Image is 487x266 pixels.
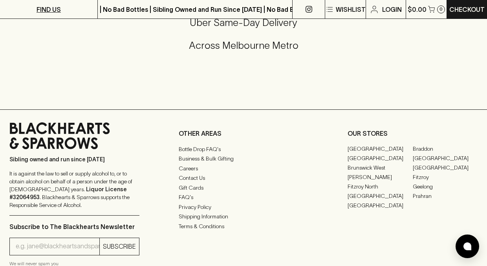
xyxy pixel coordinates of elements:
[179,164,309,173] a: Careers
[348,144,412,154] a: [GEOGRAPHIC_DATA]
[9,16,478,29] h5: Uber Same-Day Delivery
[9,186,127,200] strong: Liquor License #32064953
[9,170,139,209] p: It is against the law to sell or supply alcohol to, or to obtain alcohol on behalf of a person un...
[179,154,309,164] a: Business & Bulk Gifting
[179,129,309,138] p: OTHER AREAS
[382,5,402,14] p: Login
[463,242,471,250] img: bubble-icon
[413,144,478,154] a: Braddon
[348,129,478,138] p: OUR STORES
[9,222,139,231] p: Subscribe to The Blackhearts Newsletter
[413,192,478,201] a: Prahran
[348,201,412,211] a: [GEOGRAPHIC_DATA]
[348,163,412,173] a: Brunswick West
[449,5,485,14] p: Checkout
[9,39,478,52] h5: Across Melbourne Metro
[348,182,412,192] a: Fitzroy North
[413,173,478,182] a: Fitzroy
[179,193,309,202] a: FAQ's
[348,173,412,182] a: [PERSON_NAME]
[413,182,478,192] a: Geelong
[103,242,136,251] p: SUBSCRIBE
[439,7,443,11] p: 0
[413,154,478,163] a: [GEOGRAPHIC_DATA]
[37,5,61,14] p: FIND US
[179,202,309,212] a: Privacy Policy
[9,155,139,163] p: Sibling owned and run since [DATE]
[179,212,309,222] a: Shipping Information
[413,163,478,173] a: [GEOGRAPHIC_DATA]
[336,5,366,14] p: Wishlist
[348,154,412,163] a: [GEOGRAPHIC_DATA]
[179,222,309,231] a: Terms & Conditions
[16,240,99,253] input: e.g. jane@blackheartsandsparrows.com.au
[100,238,139,255] button: SUBSCRIBE
[179,144,309,154] a: Bottle Drop FAQ's
[408,5,427,14] p: $0.00
[179,183,309,192] a: Gift Cards
[348,192,412,201] a: [GEOGRAPHIC_DATA]
[179,174,309,183] a: Contact Us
